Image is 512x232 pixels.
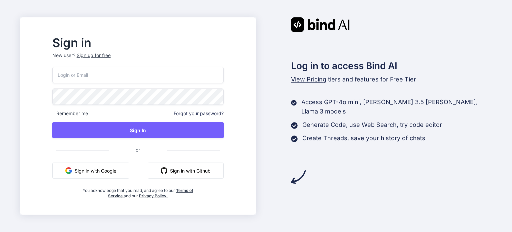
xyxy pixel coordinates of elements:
img: Bind AI logo [291,17,350,32]
button: Sign In [52,122,224,138]
p: tiers and features for Free Tier [291,75,492,84]
input: Login or Email [52,67,224,83]
img: google [65,167,72,174]
p: Create Threads, save your history of chats [302,134,425,143]
p: Generate Code, use Web Search, try code editor [302,120,442,130]
h2: Sign in [52,37,224,48]
p: Access GPT-4o mini, [PERSON_NAME] 3.5 [PERSON_NAME], Llama 3 models [301,97,492,116]
p: New user? [52,52,224,67]
h2: Log in to access Bind AI [291,59,492,73]
span: Forgot your password? [174,110,224,117]
div: Sign up for free [77,52,111,59]
a: Terms of Service [108,188,193,198]
img: arrow [291,170,306,184]
button: Sign in with Google [52,163,129,179]
span: or [109,142,167,158]
button: Sign in with Github [148,163,224,179]
div: You acknowledge that you read, and agree to our and our [81,184,195,199]
a: Privacy Policy. [139,193,168,198]
span: Remember me [52,110,88,117]
span: View Pricing [291,76,326,83]
img: github [161,167,167,174]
